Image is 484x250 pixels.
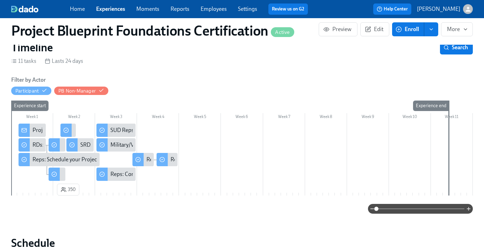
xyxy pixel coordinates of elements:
div: Week 3 [95,113,137,122]
button: Edit [360,22,389,36]
h1: Project Blueprint Foundations Certification [11,22,294,39]
a: Settings [238,6,257,12]
div: SRDs: Schedule your Project Blueprint Live Certification [80,141,212,149]
div: Reps: Schedule Your Live Certification Reassessment [171,156,295,163]
button: [PERSON_NAME] [417,4,473,14]
span: 350 [61,186,75,193]
div: Week 7 [263,113,305,122]
a: Home [70,6,85,12]
a: Employees [201,6,227,12]
div: SRDs: Schedule your Project Blueprint Live Certification [66,138,94,152]
a: dado [11,6,70,13]
span: Active [271,30,294,35]
span: Edit [366,26,383,33]
div: Lasts 24 days [45,57,83,65]
button: More [441,22,473,36]
button: Enroll [392,22,424,36]
button: Participant [11,87,51,95]
div: Week 5 [179,113,221,122]
div: Week 9 [347,113,389,122]
div: 11 tasks [11,57,36,65]
h2: Timeline [11,41,53,54]
a: Review us on G2 [272,6,304,13]
p: [PERSON_NAME] [417,5,460,13]
div: SUD Reps: Complete Your Pre-Work Account Tiering [110,126,235,134]
a: Experiences [96,6,125,12]
div: Reps: Complete Your Pre-Work Account Tiering [110,170,223,178]
span: Enroll [397,26,419,33]
div: Experience start [11,101,49,111]
button: Review us on G2 [268,3,308,15]
div: Week 8 [305,113,347,122]
div: Reps: Schedule Your Live Certification Reassessment [157,153,178,166]
div: Hide PB Non-Manager [58,88,96,94]
span: Help Center [377,6,408,13]
div: Week 4 [137,113,179,122]
span: More [447,26,467,33]
div: Experience end [413,101,449,111]
div: Military/VA Reps: Complete Your Pre-Work Account Tiering [110,141,251,149]
div: Project Blueprint Certification Next Steps! [19,124,46,137]
button: 350 [57,184,79,196]
div: Week 1 [11,113,53,122]
div: Week 6 [221,113,263,122]
div: Reps: Schedule your Project Blueprint Live Certification [19,153,100,166]
h6: Filter by Actor [11,76,46,84]
div: Week 10 [389,113,431,122]
div: Reps: Confirm Your Live Certification Completion [132,153,154,166]
div: Military/VA Reps: Complete Your Pre-Work Account Tiering [96,138,136,152]
img: dado [11,6,38,13]
span: Preview [325,26,352,33]
div: Week 2 [53,113,95,122]
div: Reps: Schedule your Project Blueprint Live Certification [32,156,163,163]
button: Help Center [373,3,411,15]
button: Preview [319,22,357,36]
span: Search [445,44,468,51]
button: enroll [424,22,438,36]
div: RDs: Schedule your Project Blueprint Live Certification [19,138,46,152]
a: Moments [136,6,159,12]
button: Search [440,41,473,54]
div: Hide Participant [15,88,39,94]
button: PB Non-Manager [54,87,108,95]
div: RDs: Schedule your Project Blueprint Live Certification [32,141,161,149]
a: Reports [171,6,189,12]
div: Reps: Complete Your Pre-Work Account Tiering [96,168,136,181]
div: Week 11 [431,113,473,122]
div: SUD Reps: Complete Your Pre-Work Account Tiering [96,124,136,137]
div: Reps: Confirm Your Live Certification Completion [146,156,263,163]
h2: Schedule [11,236,473,250]
div: Project Blueprint Certification Next Steps! [32,126,131,134]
